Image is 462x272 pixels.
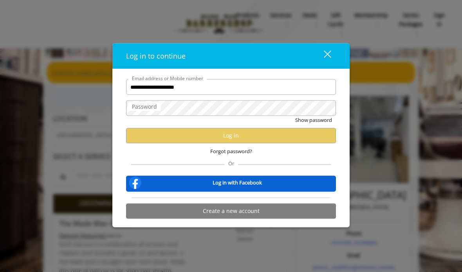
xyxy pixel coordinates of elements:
label: Password [128,102,161,111]
div: close dialog [315,50,330,62]
img: facebook-logo [127,175,143,190]
button: close dialog [309,48,336,64]
input: Email address or Mobile number [126,79,336,95]
span: Or [224,159,238,166]
button: Log in [126,128,336,143]
button: Show password [295,116,332,124]
b: Log in with Facebook [213,179,262,187]
input: Password [126,100,336,116]
label: Email address or Mobile number [128,75,207,82]
span: Forgot password? [210,147,252,155]
span: Log in to continue [126,51,186,61]
button: Create a new account [126,203,336,218]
